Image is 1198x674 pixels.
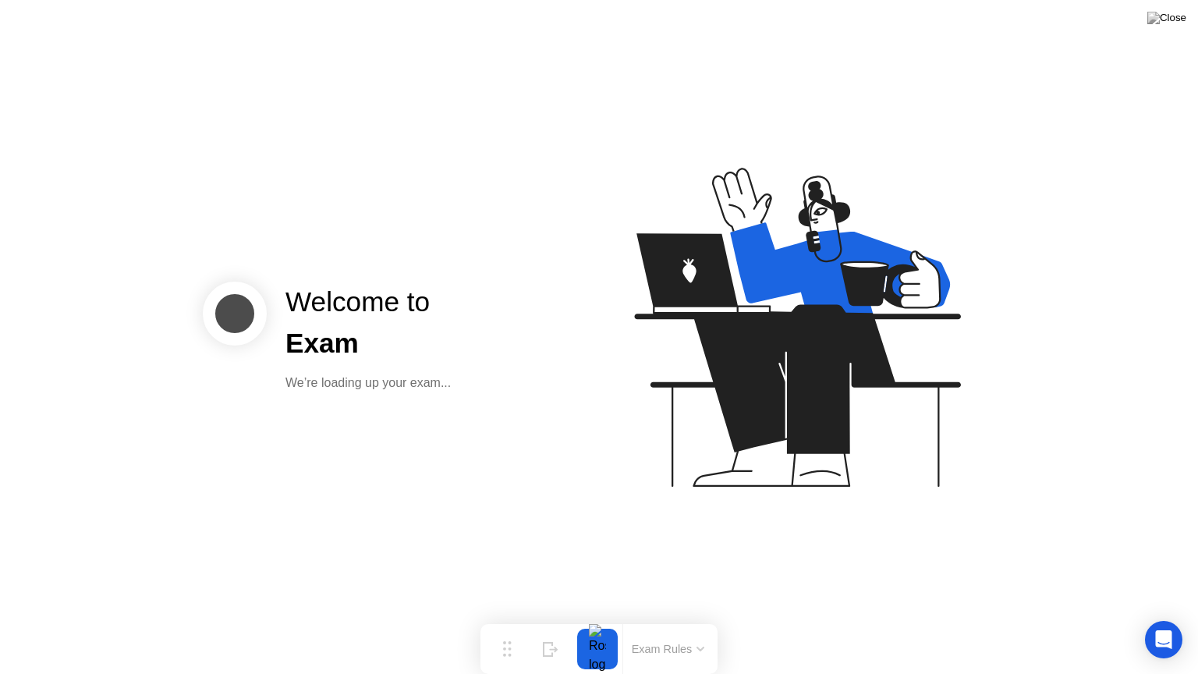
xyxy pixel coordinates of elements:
[1145,621,1182,658] div: Open Intercom Messenger
[627,642,710,656] button: Exam Rules
[285,374,451,392] div: We’re loading up your exam...
[285,323,451,364] div: Exam
[1147,12,1186,24] img: Close
[285,282,451,323] div: Welcome to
